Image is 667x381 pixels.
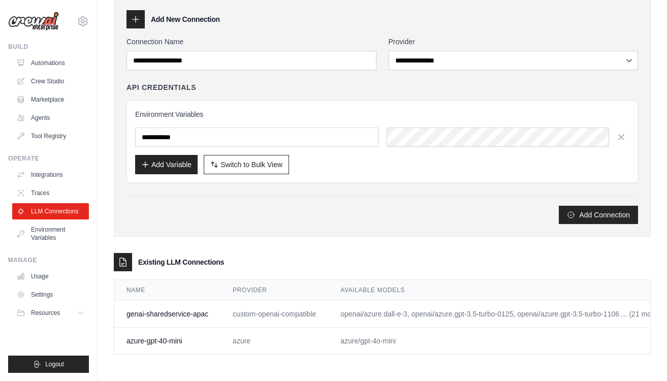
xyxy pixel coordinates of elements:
[12,167,89,183] a: Integrations
[12,110,89,126] a: Agents
[12,73,89,89] a: Crew Studio
[616,332,667,381] iframe: Chat Widget
[12,203,89,219] a: LLM Connections
[8,43,89,51] div: Build
[135,109,629,119] h3: Environment Variables
[151,14,220,24] h3: Add New Connection
[12,287,89,303] a: Settings
[45,360,64,368] span: Logout
[12,268,89,284] a: Usage
[126,37,376,47] label: Connection Name
[31,309,60,317] span: Resources
[220,160,282,170] span: Switch to Bulk View
[114,328,220,355] td: azure-gpt-40-mini
[220,301,328,328] td: custom-openai-compatible
[220,280,328,301] th: Provider
[559,206,638,224] button: Add Connection
[12,221,89,246] a: Environment Variables
[12,55,89,71] a: Automations
[389,37,639,47] label: Provider
[12,91,89,108] a: Marketplace
[8,12,59,31] img: Logo
[135,155,198,174] button: Add Variable
[8,356,89,373] button: Logout
[114,280,220,301] th: Name
[220,328,328,355] td: azure
[126,82,196,92] h4: API Credentials
[12,185,89,201] a: Traces
[8,154,89,163] div: Operate
[138,257,224,267] h3: Existing LLM Connections
[204,155,289,174] button: Switch to Bulk View
[12,305,89,321] button: Resources
[12,128,89,144] a: Tool Registry
[114,301,220,328] td: genai-sharedservice-apac
[8,256,89,264] div: Manage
